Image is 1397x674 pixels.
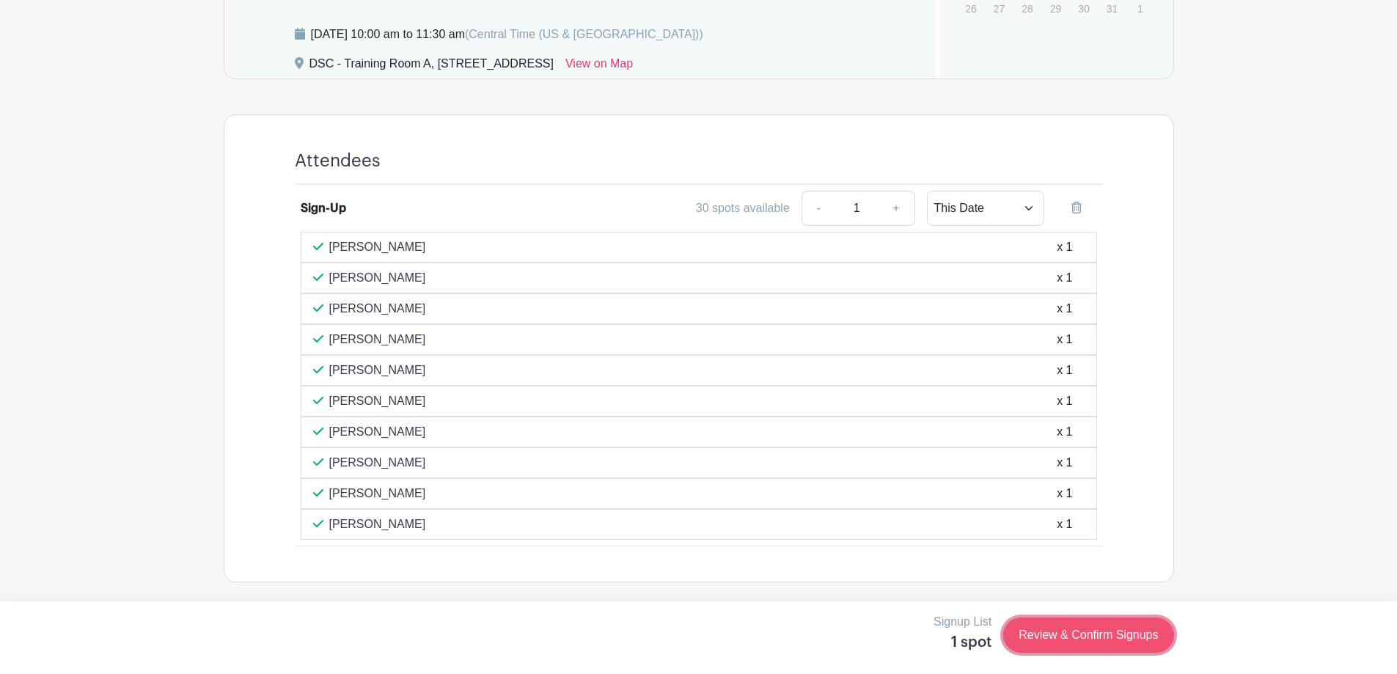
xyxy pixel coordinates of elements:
[329,362,426,379] p: [PERSON_NAME]
[1057,300,1072,318] div: x 1
[1057,454,1072,472] div: x 1
[329,392,426,410] p: [PERSON_NAME]
[1057,392,1072,410] div: x 1
[329,423,426,441] p: [PERSON_NAME]
[696,199,790,217] div: 30 spots available
[878,191,914,226] a: +
[1057,331,1072,348] div: x 1
[329,454,426,472] p: [PERSON_NAME]
[309,55,554,78] div: DSC - Training Room A, [STREET_ADDRESS]
[311,26,703,43] div: [DATE] 10:00 am to 11:30 am
[802,191,835,226] a: -
[1057,238,1072,256] div: x 1
[1057,362,1072,379] div: x 1
[329,300,426,318] p: [PERSON_NAME]
[934,634,991,651] h5: 1 spot
[1057,485,1072,502] div: x 1
[329,269,426,287] p: [PERSON_NAME]
[934,613,991,631] p: Signup List
[329,516,426,533] p: [PERSON_NAME]
[301,199,346,217] div: Sign-Up
[329,485,426,502] p: [PERSON_NAME]
[295,150,381,172] h4: Attendees
[465,28,703,40] span: (Central Time (US & [GEOGRAPHIC_DATA]))
[1057,423,1072,441] div: x 1
[329,238,426,256] p: [PERSON_NAME]
[1057,516,1072,533] div: x 1
[1057,269,1072,287] div: x 1
[565,55,633,78] a: View on Map
[1003,618,1173,653] a: Review & Confirm Signups
[329,331,426,348] p: [PERSON_NAME]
